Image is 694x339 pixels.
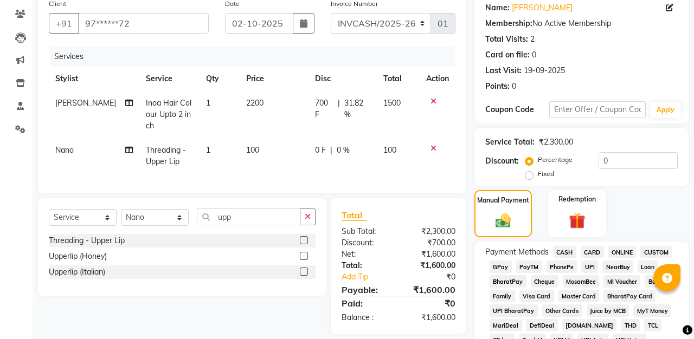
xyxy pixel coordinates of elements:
input: Search by Name/Mobile/Email/Code [78,13,209,34]
div: Upperlip (Italian) [49,266,105,278]
span: Bank [645,275,666,288]
span: CARD [581,246,604,258]
span: 0 % [337,145,350,156]
span: PhonePe [547,260,577,273]
span: TCL [644,319,661,331]
span: CUSTOM [640,246,672,258]
span: BharatPay [490,275,526,288]
div: Name: [485,2,510,14]
span: Total [342,210,367,221]
span: Juice by MCB [587,304,629,317]
div: Discount: [485,155,519,167]
span: | [338,97,340,120]
span: 100 [383,145,396,155]
img: _gift.svg [564,211,591,231]
span: UPI BharatPay [490,304,538,317]
div: ₹1,600.00 [399,283,464,296]
span: PayTM [516,260,542,273]
div: Discount: [333,237,399,249]
th: Qty [200,67,240,91]
span: 0 F [315,145,326,156]
label: Percentage [538,155,573,165]
th: Action [420,67,455,91]
span: CASH [553,246,576,258]
span: 100 [246,145,259,155]
div: 0 [532,49,536,61]
div: 0 [512,81,516,92]
div: Balance : [333,312,399,323]
div: Payable: [333,283,399,296]
span: MI Voucher [603,275,640,288]
span: MosamBee [563,275,600,288]
div: 2 [530,34,535,45]
span: DefiDeal [526,319,558,331]
div: Upperlip (Honey) [49,251,107,262]
span: Visa Card [519,290,554,302]
label: Manual Payment [477,195,529,205]
span: 1500 [383,98,401,108]
a: [PERSON_NAME] [512,2,573,14]
span: 1 [206,98,210,108]
div: Total: [333,260,399,271]
div: Membership: [485,18,532,29]
span: 1 [206,145,210,155]
span: THD [621,319,640,331]
div: ₹700.00 [399,237,464,249]
span: Payment Methods [485,246,549,258]
span: | [330,145,332,156]
span: [PERSON_NAME] [55,98,116,108]
div: Threading - Upper Lip [49,235,125,246]
span: BharatPay Card [603,290,656,302]
span: 2200 [246,98,264,108]
div: ₹0 [409,271,464,283]
div: Card on file: [485,49,530,61]
th: Price [240,67,309,91]
span: MyT Money [633,304,671,317]
span: MariDeal [490,319,522,331]
button: +91 [49,13,79,34]
a: Add Tip [333,271,409,283]
div: Sub Total: [333,226,399,237]
span: Master Card [558,290,600,302]
span: NearBuy [602,260,633,273]
span: ONLINE [608,246,637,258]
span: Threading - Upper Lip [146,145,186,166]
div: ₹1,600.00 [399,249,464,260]
button: Apply [650,102,681,118]
th: Disc [309,67,377,91]
div: ₹2,300.00 [399,226,464,237]
div: ₹1,600.00 [399,260,464,271]
span: Family [490,290,515,302]
input: Enter Offer / Coupon Code [549,101,646,118]
div: Service Total: [485,136,535,148]
span: Other Cards [542,304,582,317]
div: Paid: [333,297,399,310]
th: Total [377,67,420,91]
div: Points: [485,81,510,92]
th: Stylist [49,67,139,91]
div: Services [50,47,464,67]
span: Cheque [531,275,558,288]
span: UPI [581,260,598,273]
span: GPay [490,260,512,273]
input: Search or Scan [197,208,300,225]
div: Net: [333,249,399,260]
img: _cash.svg [491,212,516,230]
div: ₹1,600.00 [399,312,464,323]
div: 19-09-2025 [524,65,565,76]
div: ₹0 [399,297,464,310]
span: 31.82 % [344,97,370,120]
th: Service [139,67,200,91]
div: ₹2,300.00 [539,136,573,148]
span: Nano [55,145,74,155]
span: Loan [638,260,658,273]
span: [DOMAIN_NAME] [562,319,617,331]
label: Redemption [558,194,596,204]
label: Fixed [538,169,554,179]
div: Coupon Code [485,104,549,115]
div: Total Visits: [485,34,528,45]
div: Last Visit: [485,65,522,76]
span: Inoa Hair Colour Upto 2 inch [146,98,191,131]
div: No Active Membership [485,18,678,29]
span: 700 F [315,97,333,120]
